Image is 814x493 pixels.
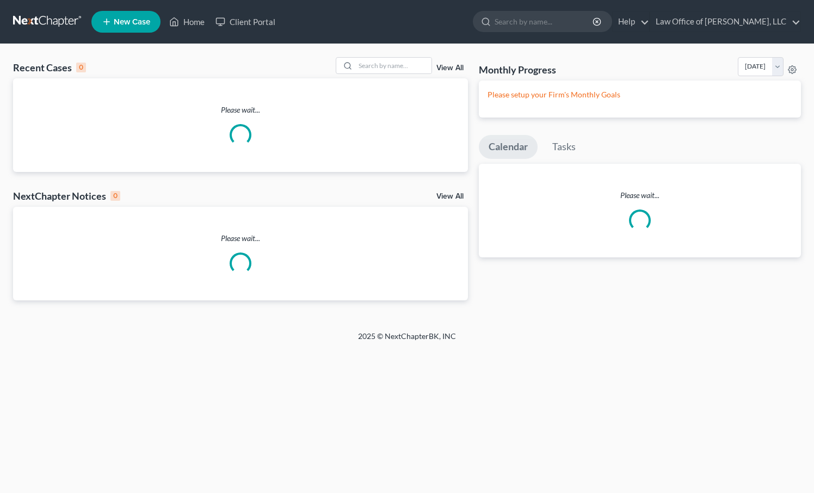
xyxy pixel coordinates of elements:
a: Client Portal [210,12,281,32]
p: Please wait... [13,104,468,115]
p: Please wait... [479,190,801,201]
h3: Monthly Progress [479,63,556,76]
div: NextChapter Notices [13,189,120,202]
p: Please setup your Firm's Monthly Goals [488,89,792,100]
a: Home [164,12,210,32]
input: Search by name... [355,58,431,73]
a: View All [436,64,464,72]
div: 0 [110,191,120,201]
a: Tasks [542,135,585,159]
a: View All [436,193,464,200]
a: Help [613,12,649,32]
div: 0 [76,63,86,72]
div: Recent Cases [13,61,86,74]
a: Law Office of [PERSON_NAME], LLC [650,12,800,32]
input: Search by name... [495,11,594,32]
span: New Case [114,18,150,26]
a: Calendar [479,135,538,159]
p: Please wait... [13,233,468,244]
div: 2025 © NextChapterBK, INC [97,331,717,350]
